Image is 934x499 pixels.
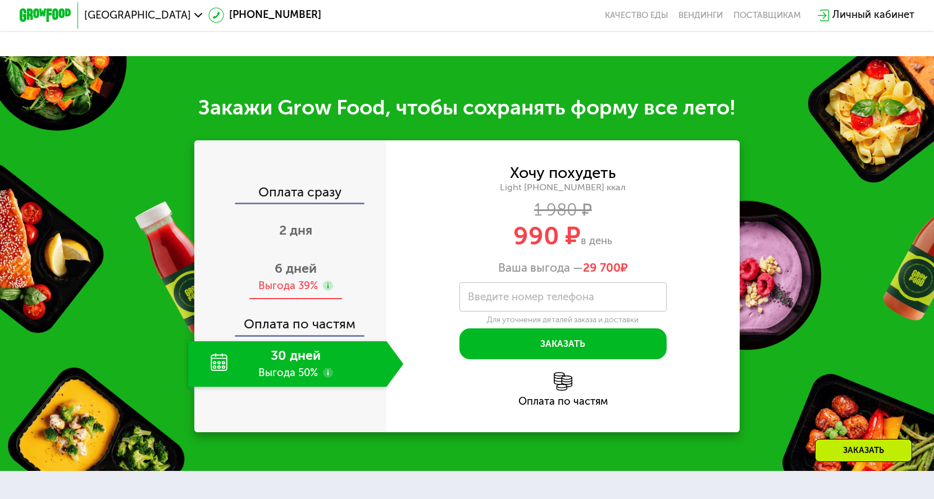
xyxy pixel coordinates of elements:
[196,305,387,335] div: Оплата по частям
[815,439,912,462] div: Заказать
[196,186,387,203] div: Оплата сразу
[581,235,612,247] span: в день
[513,221,581,250] span: 990 ₽
[459,328,667,359] button: Заказать
[832,7,914,23] div: Личный кабинет
[468,294,594,301] label: Введите номер телефона
[554,372,572,390] img: l6xcnZfty9opOoJh.png
[510,166,616,180] div: Хочу похудеть
[459,315,667,325] div: Для уточнения деталей заказа и доставки
[275,260,317,276] span: 6 дней
[258,279,318,294] div: Выгода 39%
[208,7,321,23] a: [PHONE_NUMBER]
[386,203,739,218] div: 1 980 ₽
[386,396,739,406] div: Оплата по частям
[583,260,621,274] span: 29 700
[84,10,191,20] span: [GEOGRAPHIC_DATA]
[733,10,801,20] div: поставщикам
[386,260,739,274] div: Ваша выгода —
[605,10,668,20] a: Качество еды
[279,222,312,238] span: 2 дня
[678,10,723,20] a: Вендинги
[386,182,739,194] div: Light [PHONE_NUMBER] ккал
[583,260,628,274] span: ₽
